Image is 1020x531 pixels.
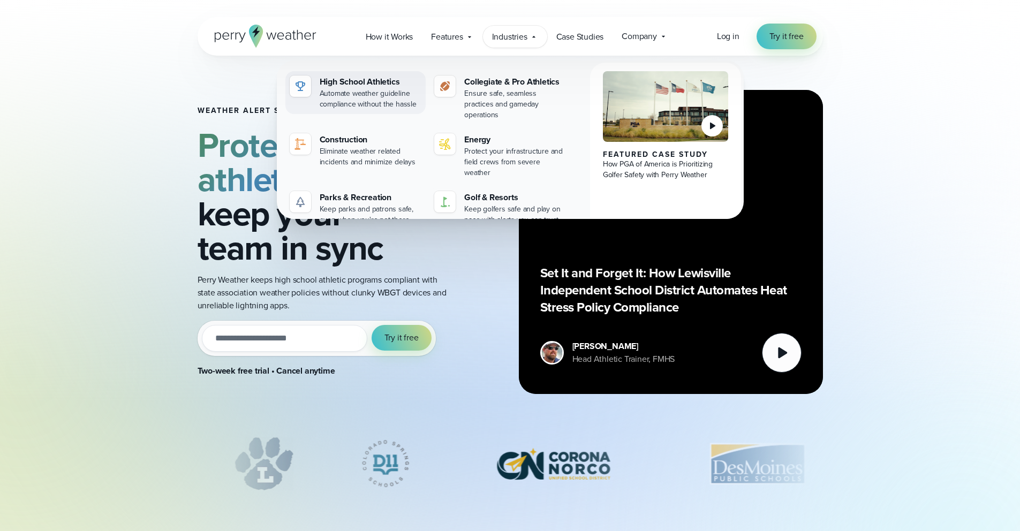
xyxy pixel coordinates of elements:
[477,437,629,490] div: 4 of 12
[603,159,729,180] div: How PGA of America is Prioritizing Golfer Safety with Perry Weather
[622,30,657,43] span: Company
[717,30,739,42] span: Log in
[603,71,729,142] img: PGA of America, Frisco Campus
[198,274,448,312] p: Perry Weather keeps high school athletic programs compliant with state association weather polici...
[366,31,413,43] span: How it Works
[294,195,307,208] img: parks-icon-grey.svg
[285,187,426,230] a: Parks & Recreation Keep parks and patrons safe, even when you're not there
[439,80,451,93] img: proathletics-icon@2x-1.svg
[198,128,448,265] h2: and keep your team in sync
[372,325,432,351] button: Try it free
[357,26,422,48] a: How it Works
[572,353,675,366] div: Head Athletic Trainer, FMHS
[320,88,422,110] div: Automate weather guideline compliance without the hassle
[198,120,426,204] strong: Protect student athletes
[294,80,307,93] img: highschool-icon.svg
[717,30,739,43] a: Log in
[590,63,742,238] a: PGA of America, Frisco Campus Featured Case Study How PGA of America is Prioritizing Golfer Safet...
[439,138,451,150] img: energy-icon@2x-1.svg
[430,187,571,230] a: Golf & Resorts Keep golfers safe and play on pace with alerts you can trust
[464,204,566,225] div: Keep golfers safe and play on pace with alerts you can trust
[320,204,422,225] div: Keep parks and patrons safe, even when you're not there
[464,88,566,120] div: Ensure safe, seamless practices and gameday operations
[464,146,566,178] div: Protect your infrastructure and field crews from severe weather
[320,191,422,204] div: Parks & Recreation
[320,133,422,146] div: Construction
[345,437,426,490] img: Colorado-Springs-School-District.svg
[603,150,729,159] div: Featured Case Study
[431,31,463,43] span: Features
[345,437,426,490] div: 3 of 12
[572,340,675,353] div: [PERSON_NAME]
[320,146,422,168] div: Eliminate weather related incidents and minimize delays
[234,437,293,490] div: 2 of 12
[681,437,833,490] img: Des-Moines-Public-Schools.svg
[540,264,802,316] p: Set It and Forget It: How Lewisville Independent School District Automates Heat Stress Policy Com...
[542,343,562,363] img: cody-henschke-headshot
[285,71,426,114] a: High School Athletics Automate weather guideline compliance without the hassle
[464,75,566,88] div: Collegiate & Pro Athletics
[464,191,566,204] div: Golf & Resorts
[492,31,527,43] span: Industries
[681,437,833,490] div: 5 of 12
[477,437,629,490] img: Corona-Norco-Unified-School-District.svg
[198,365,335,377] strong: Two-week free trial • Cancel anytime
[464,133,566,146] div: Energy
[556,31,604,43] span: Case Studies
[769,30,804,43] span: Try it free
[294,138,307,150] img: noun-crane-7630938-1@2x.svg
[285,129,426,172] a: Construction Eliminate weather related incidents and minimize delays
[547,26,613,48] a: Case Studies
[384,331,419,344] span: Try it free
[430,129,571,183] a: Energy Protect your infrastructure and field crews from severe weather
[757,24,817,49] a: Try it free
[430,71,571,125] a: Collegiate & Pro Athletics Ensure safe, seamless practices and gameday operations
[439,195,451,208] img: golf-iconV2.svg
[198,437,823,496] div: slideshow
[320,75,422,88] div: High School Athletics
[198,107,448,115] h1: Weather Alert System for High School Athletics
